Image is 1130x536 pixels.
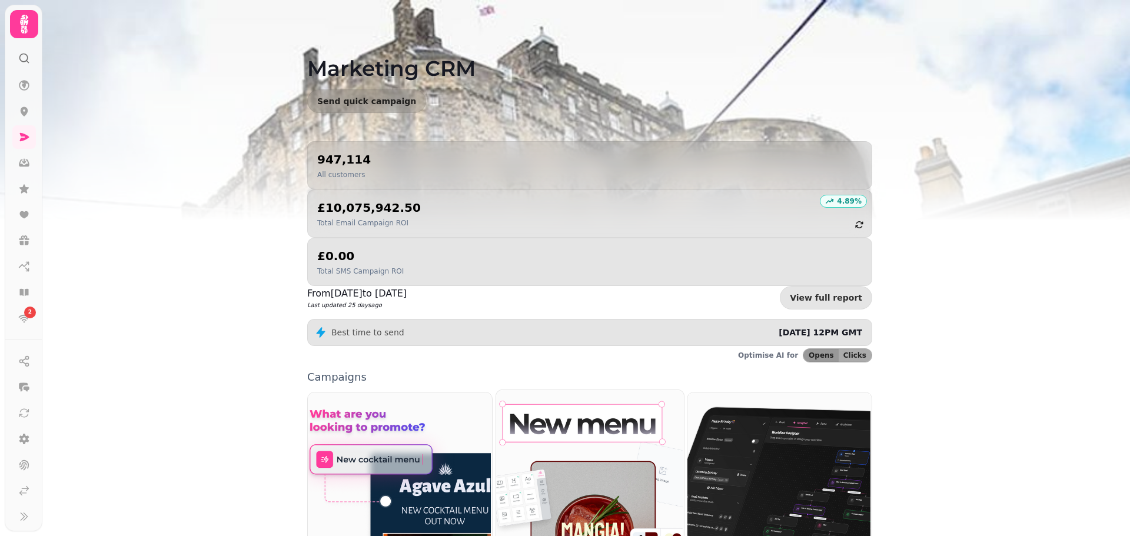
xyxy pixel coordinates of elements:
[307,28,872,80] h1: Marketing CRM
[839,349,872,362] button: Clicks
[843,352,866,359] span: Clicks
[809,352,834,359] span: Opens
[317,218,421,228] p: Total Email Campaign ROI
[317,170,371,179] p: All customers
[779,328,862,337] span: [DATE] 12PM GMT
[12,307,36,330] a: 2
[780,286,872,309] a: View full report
[849,215,869,235] button: refresh
[317,199,421,216] h2: £10,075,942.50
[317,248,404,264] h2: £0.00
[307,287,407,301] p: From [DATE] to [DATE]
[837,197,862,206] p: 4.89 %
[738,351,798,360] p: Optimise AI for
[307,89,426,113] button: Send quick campaign
[317,267,404,276] p: Total SMS Campaign ROI
[803,349,839,362] button: Opens
[317,151,371,168] h2: 947,114
[317,97,416,105] span: Send quick campaign
[307,372,872,382] p: Campaigns
[307,301,407,309] p: Last updated 25 days ago
[331,327,404,338] p: Best time to send
[28,308,32,317] span: 2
